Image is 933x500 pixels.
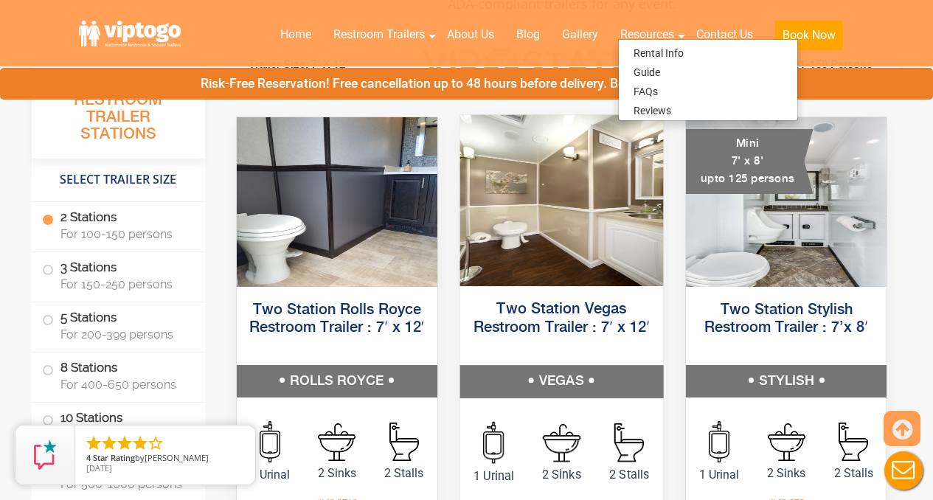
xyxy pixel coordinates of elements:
span: by [86,454,243,464]
span: For 400-650 persons [60,378,187,392]
span: 2 Sinks [753,465,820,482]
li:  [116,434,133,452]
a: Two Station Vegas Restroom Trailer : 7′ x 12′ [474,302,650,335]
h5: ROLLS ROYCE [237,365,438,397]
h4: Select Trailer Size [32,166,205,194]
a: About Us [436,18,505,51]
img: an icon of sink [768,423,805,461]
label: 5 Stations [42,302,195,348]
img: an icon of sink [543,423,581,462]
label: 10 Stations [42,403,195,448]
span: Star Rating [93,452,135,463]
span: 2 Sinks [528,465,596,483]
a: FAQs [619,82,673,101]
img: an icon of stall [839,423,868,461]
a: Contact Us [685,18,764,51]
a: Gallery [551,18,609,51]
img: an icon of urinal [260,421,280,462]
li:  [131,434,149,452]
img: Side view of two station restroom trailer with separate doors for males and females [460,115,663,286]
label: 8 Stations [42,353,195,398]
li:  [85,434,103,452]
img: A mini restroom trailer with two separate stations and separate doors for males and females [686,117,887,287]
img: an icon of stall [614,423,644,462]
img: an icon of urinal [484,422,504,464]
div: Mini 7' x 8' upto 125 persons [686,129,814,194]
img: an icon of urinal [709,421,729,462]
a: Two Station Stylish Restroom Trailer : 7’x 8′ [704,302,867,336]
a: Resources [609,18,685,51]
span: 2 Sinks [303,465,370,482]
h5: VEGAS [460,365,663,397]
label: 3 Stations [42,252,195,298]
a: Home [269,18,322,51]
a: Two Station Rolls Royce Restroom Trailer : 7′ x 12′ [249,302,424,336]
li:  [147,434,164,452]
a: Reviews [619,101,686,120]
span: 1 Urinal [460,467,528,485]
span: For 150-250 persons [60,277,187,291]
label: 2 Stations [42,202,195,248]
li:  [100,434,118,452]
h5: STYLISH [686,365,887,397]
img: an icon of sink [318,423,355,461]
a: Rental Info [619,44,698,63]
span: 1 Urinal [237,466,304,484]
span: For 100-150 persons [60,227,187,241]
button: Live Chat [874,441,933,500]
a: Guide [619,63,675,82]
span: 1 Urinal [686,466,753,484]
span: 2 Stalls [820,465,887,482]
span: [DATE] [86,462,112,473]
a: Book Now [764,18,854,59]
span: 4 [86,452,91,463]
span: 2 Stalls [370,465,437,482]
span: [PERSON_NAME] [145,452,209,463]
a: Blog [505,18,551,51]
a: Restroom Trailers [322,18,436,51]
button: Book Now [775,21,843,50]
span: For 200-399 persons [60,327,187,341]
h3: All Portable Restroom Trailer Stations [32,70,205,159]
span: 2 Stalls [595,465,663,483]
img: an icon of stall [389,423,419,461]
img: Review Rating [30,440,60,470]
img: Side view of two station restroom trailer with separate doors for males and females [237,117,438,287]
